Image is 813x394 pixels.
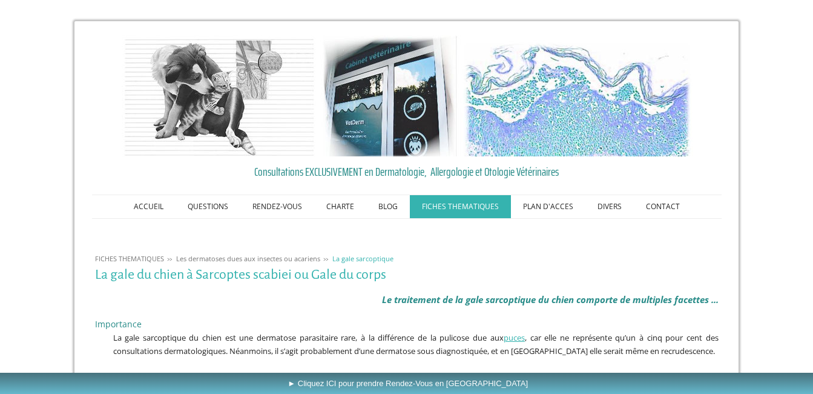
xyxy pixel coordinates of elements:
[95,267,719,282] h1: La gale du chien à Sarcoptes scabiei ou Gale du corps
[332,254,393,263] span: La gale sarcoptique
[95,318,142,330] span: Importance
[122,195,176,218] a: ACCUEIL
[410,195,511,218] a: FICHES THEMATIQUES
[585,195,634,218] a: DIVERS
[504,332,525,343] a: puces
[382,293,719,306] em: Le traitement de la gale sarcoptique du chien comporte de multiples facettes ...
[314,195,366,218] a: CHARTE
[240,195,314,218] a: RENDEZ-VOUS
[95,162,719,181] a: Consultations EXCLUSIVEMENT en Dermatologie, Allergologie et Otologie Vétérinaires
[511,195,585,218] a: PLAN D'ACCES
[95,254,164,263] span: FICHES THEMATIQUES
[329,254,397,263] a: La gale sarcoptique
[113,332,719,356] span: La gale sarcoptique du chien est une dermatose parasitaire rare, à la différence de la pulicose d...
[173,254,323,263] a: Les dermatoses dues aux insectes ou acariens
[288,379,528,388] span: ► Cliquez ICI pour prendre Rendez-Vous en [GEOGRAPHIC_DATA]
[634,195,692,218] a: CONTACT
[366,195,410,218] a: BLOG
[176,254,320,263] span: Les dermatoses dues aux insectes ou acariens
[92,254,167,263] a: FICHES THEMATIQUES
[176,195,240,218] a: QUESTIONS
